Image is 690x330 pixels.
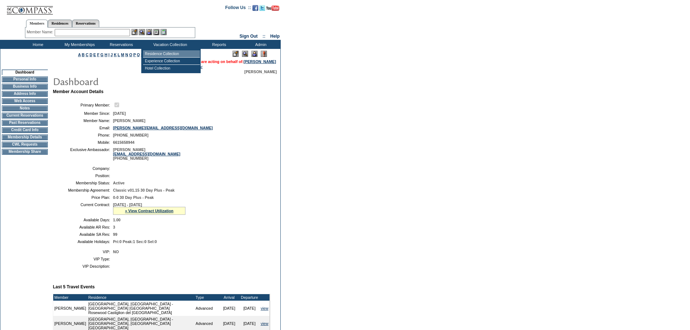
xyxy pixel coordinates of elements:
[56,140,110,145] td: Mobile:
[261,321,268,326] a: view
[242,51,248,57] img: View Mode
[48,20,72,27] a: Residences
[56,257,110,261] td: VIP Type:
[108,53,109,57] a: I
[100,40,141,49] td: Reservations
[143,50,200,58] td: Residence Collection
[56,250,110,254] td: VIP:
[53,284,95,289] b: Last 5 Travel Events
[113,218,121,222] span: 1.00
[197,40,239,49] td: Reports
[56,232,110,237] td: Available SA Res:
[2,113,48,118] td: Current Reservations
[121,53,124,57] a: M
[2,91,48,97] td: Address Info
[100,53,103,57] a: G
[153,29,159,35] img: Reservations
[160,29,167,35] img: b_calculator.gif
[56,264,110,268] td: VIP Description:
[56,181,110,185] td: Membership Status:
[2,76,48,82] td: Personal Info
[266,7,279,12] a: Subscribe to our YouTube Channel
[56,166,110,171] td: Company:
[113,188,175,192] span: Classic v01.15 30 Day Plus - Peak
[113,239,157,244] span: Pri:0 Peak:1 Sec:0 Sel:0
[113,232,117,237] span: 99
[56,133,110,137] td: Phone:
[85,53,88,57] a: C
[53,89,104,94] b: Member Account Details
[261,51,267,57] img: Log Concern/Member Elevation
[53,301,87,316] td: [PERSON_NAME]
[143,65,200,72] td: Hotel Collection
[56,147,110,160] td: Exclusive Ambassador:
[118,53,120,57] a: L
[193,59,276,64] span: You are acting on behalf of:
[2,149,48,155] td: Membership Share
[97,53,100,57] a: F
[2,105,48,111] td: Notes
[2,84,48,89] td: Business Info
[129,53,132,57] a: O
[2,127,48,133] td: Credit Card Info
[259,7,265,12] a: Follow us on Twitter
[244,59,276,64] a: [PERSON_NAME]
[93,53,96,57] a: E
[266,5,279,11] img: Subscribe to our YouTube Channel
[56,202,110,215] td: Current Contract:
[56,218,110,222] td: Available Days:
[113,133,149,137] span: [PHONE_NUMBER]
[105,53,108,57] a: H
[56,188,110,192] td: Membership Agreement:
[53,294,87,301] td: Member
[113,147,180,160] span: [PERSON_NAME] [PHONE_NUMBER]
[244,70,277,74] span: [PERSON_NAME]
[110,53,113,57] a: J
[87,294,195,301] td: Residence
[239,294,260,301] td: Departure
[113,111,126,116] span: [DATE]
[195,294,219,301] td: Type
[139,29,145,35] img: View
[239,34,258,39] a: Sign Out
[87,301,195,316] td: [GEOGRAPHIC_DATA], [GEOGRAPHIC_DATA] - [GEOGRAPHIC_DATA] [GEOGRAPHIC_DATA] Rosewood Castiglion de...
[113,225,115,229] span: 3
[125,209,173,213] a: » View Contract Utilization
[2,120,48,126] td: Past Reservations
[137,53,140,57] a: Q
[56,126,110,130] td: Email:
[252,5,258,11] img: Become our fan on Facebook
[219,301,239,316] td: [DATE]
[56,225,110,229] td: Available AR Res:
[113,152,180,156] a: [EMAIL_ADDRESS][DOMAIN_NAME]
[263,34,265,39] span: ::
[113,250,119,254] span: NO
[113,202,142,207] span: [DATE] - [DATE]
[56,239,110,244] td: Available Holidays:
[113,118,145,123] span: [PERSON_NAME]
[146,29,152,35] img: Impersonate
[261,306,268,310] a: view
[113,140,134,145] span: 6615658944
[89,53,92,57] a: D
[56,111,110,116] td: Member Since:
[53,74,197,88] img: pgTtlDashboard.gif
[16,40,58,49] td: Home
[143,58,200,65] td: Experience Collection
[239,40,281,49] td: Admin
[72,20,99,27] a: Reservations
[125,53,128,57] a: N
[131,29,138,35] img: b_edit.gif
[251,51,258,57] img: Impersonate
[239,301,260,316] td: [DATE]
[225,4,251,13] td: Follow Us ::
[2,70,48,75] td: Dashboard
[113,195,154,200] span: 0-0 30 Day Plus - Peak
[270,34,280,39] a: Help
[233,51,239,57] img: Edit Mode
[195,301,219,316] td: Advanced
[78,53,81,57] a: A
[82,53,85,57] a: B
[2,142,48,147] td: CWL Requests
[259,5,265,11] img: Follow us on Twitter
